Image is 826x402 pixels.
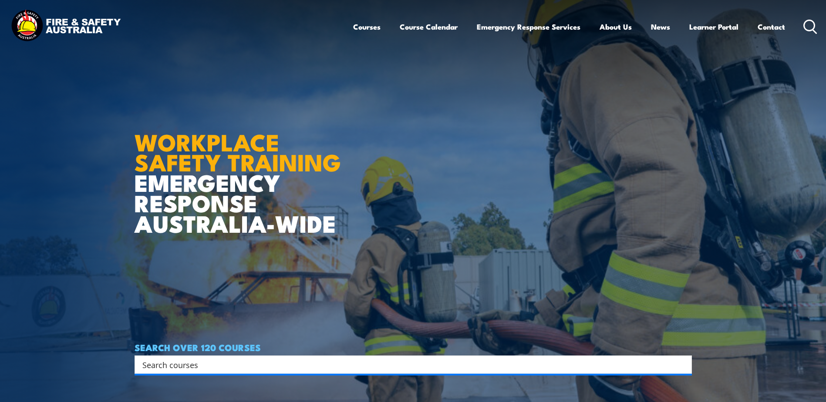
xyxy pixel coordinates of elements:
form: Search form [144,358,674,371]
a: About Us [600,15,632,38]
a: Learner Portal [689,15,738,38]
h1: EMERGENCY RESPONSE AUSTRALIA-WIDE [135,110,347,233]
a: Course Calendar [400,15,458,38]
a: Emergency Response Services [477,15,580,38]
a: Courses [353,15,381,38]
h4: SEARCH OVER 120 COURSES [135,342,692,352]
button: Search magnifier button [677,358,689,371]
a: Contact [758,15,785,38]
input: Search input [142,358,673,371]
strong: WORKPLACE SAFETY TRAINING [135,123,341,180]
a: News [651,15,670,38]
